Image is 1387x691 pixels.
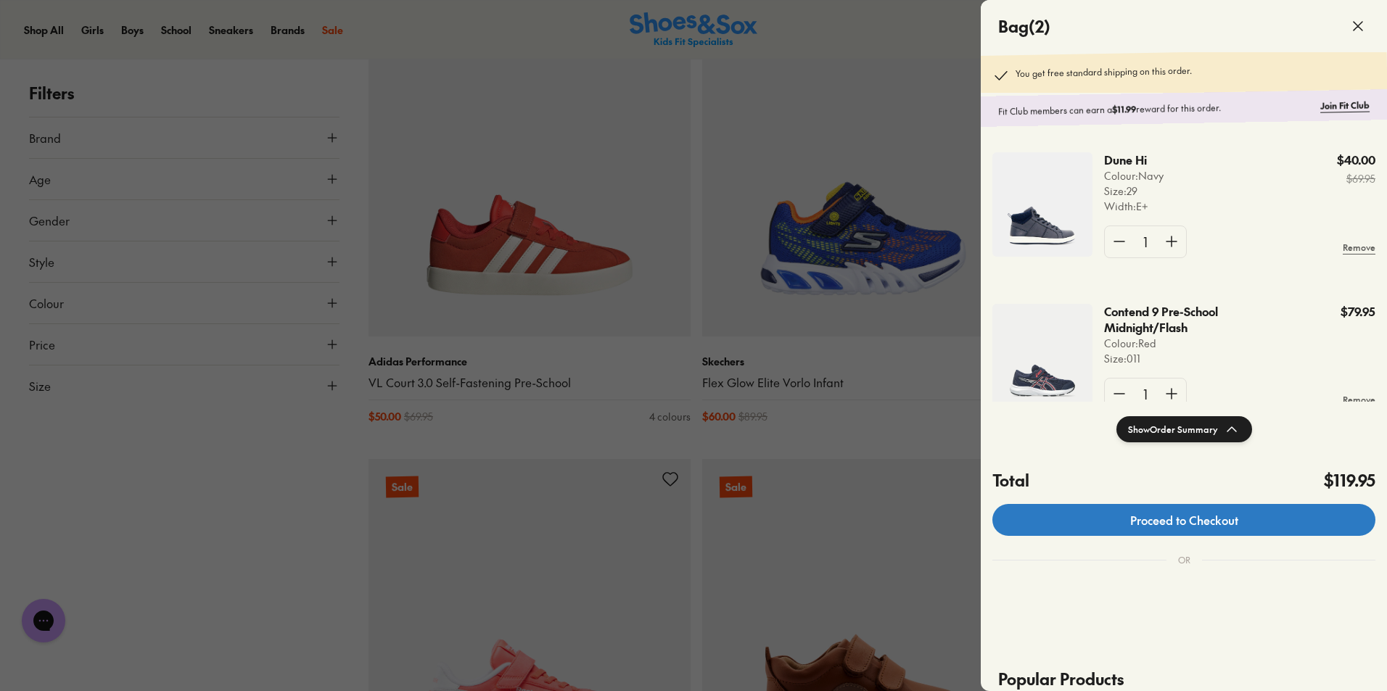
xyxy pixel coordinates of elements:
h4: $119.95 [1324,468,1375,492]
h4: Bag ( 2 ) [998,15,1050,38]
div: OR [1166,542,1202,578]
button: Gorgias live chat [7,5,51,49]
iframe: PayPal-paypal [992,595,1375,634]
p: $79.95 [1341,304,1375,320]
div: 1 [1134,378,1157,410]
p: Contend 9 Pre-School Midnight/Flash [1104,304,1264,336]
a: Proceed to Checkout [992,504,1375,536]
b: $11.99 [1112,103,1136,115]
div: 1 [1134,226,1157,257]
p: Width : E+ [1104,199,1164,214]
p: $40.00 [1337,152,1375,168]
p: Fit Club members can earn a reward for this order. [998,99,1314,118]
a: Join Fit Club [1320,99,1370,112]
p: Dune Hi [1104,152,1152,168]
p: Colour: Navy [1104,168,1164,183]
s: $69.95 [1337,171,1375,186]
p: Size : 011 [1104,351,1304,366]
p: You get free standard shipping on this order. [1016,64,1192,84]
h4: Total [992,468,1029,492]
button: ShowOrder Summary [1116,416,1252,442]
img: 203946_404-E__GREY-01.jpg [992,152,1092,257]
p: Size : 29 [1104,183,1164,199]
img: SAS381_FB1_grey-01.jpg [992,304,1092,408]
p: Colour: Red [1104,336,1304,351]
